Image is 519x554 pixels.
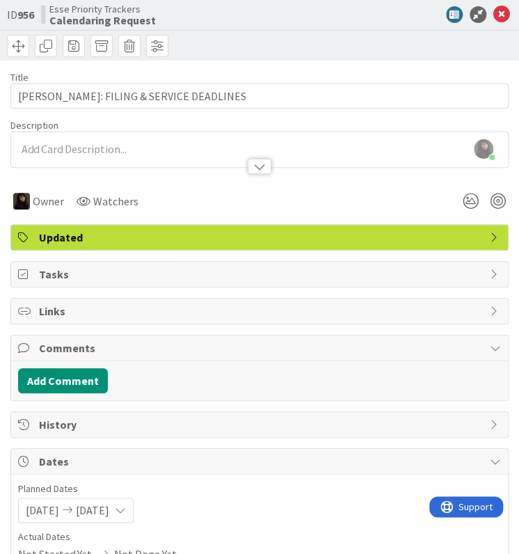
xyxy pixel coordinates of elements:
[18,530,501,544] span: Actual Dates
[17,8,34,22] b: 956
[10,84,509,109] input: type card name here...
[10,71,29,84] label: Title
[13,193,30,209] img: ES
[29,2,63,19] span: Support
[33,193,64,209] span: Owner
[49,15,156,26] b: Calendaring Request
[10,119,58,132] span: Description
[39,453,483,470] span: Dates
[49,3,156,15] span: Esse Priority Trackers
[26,502,59,519] span: [DATE]
[39,266,483,283] span: Tasks
[39,303,483,319] span: Links
[39,416,483,433] span: History
[18,368,108,393] button: Add Comment
[93,193,138,209] span: Watchers
[39,340,483,356] span: Comments
[7,6,34,23] span: ID
[474,139,493,159] img: xZDIgFEXJ2bLOewZ7ObDEULuHMaA3y1N.PNG
[39,229,483,246] span: Updated
[18,482,501,496] span: Planned Dates
[76,502,109,519] span: [DATE]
